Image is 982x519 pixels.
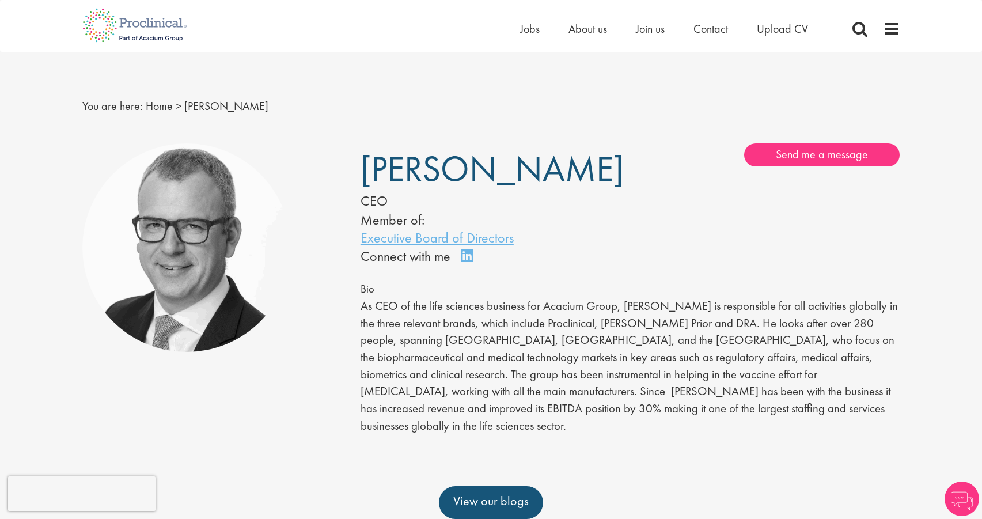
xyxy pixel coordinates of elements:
[184,99,268,113] span: [PERSON_NAME]
[361,298,900,435] p: As CEO of the life sciences business for Acacium Group, [PERSON_NAME] is responsible for all acti...
[744,143,900,166] a: Send me a message
[146,99,173,113] a: breadcrumb link
[361,211,424,229] label: Member of:
[520,21,540,36] a: Jobs
[361,229,514,247] a: Executive Board of Directors
[82,143,291,353] img: Paul Strouts
[693,21,728,36] a: Contact
[361,282,374,296] span: Bio
[82,99,143,113] span: You are here:
[361,191,596,211] div: CEO
[8,476,156,511] iframe: reCAPTCHA
[945,482,979,516] img: Chatbot
[757,21,808,36] a: Upload CV
[439,486,543,518] a: View our blogs
[361,146,624,192] span: [PERSON_NAME]
[176,99,181,113] span: >
[636,21,665,36] a: Join us
[568,21,607,36] a: About us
